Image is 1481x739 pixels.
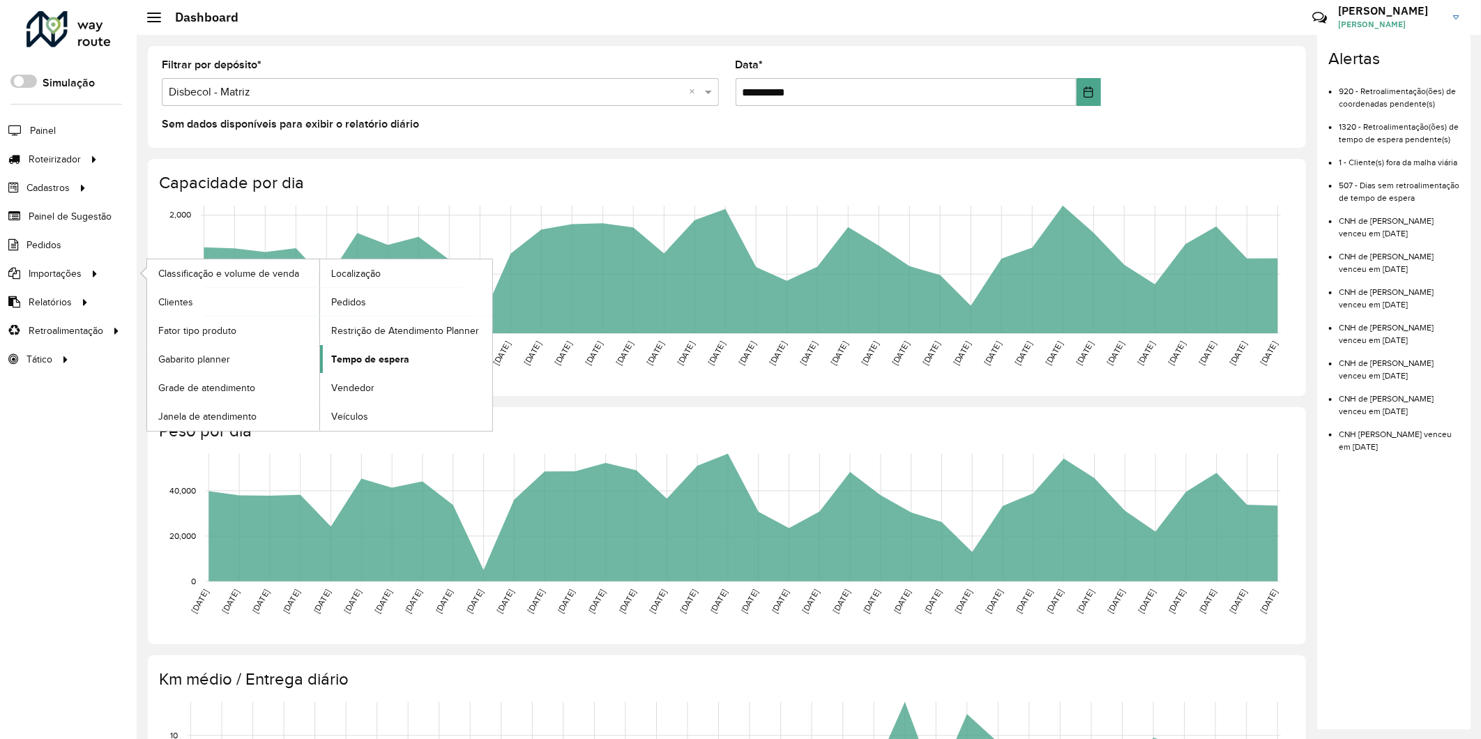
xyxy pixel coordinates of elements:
[1339,382,1459,418] li: CNH de [PERSON_NAME] venceu em [DATE]
[331,352,409,367] span: Tempo de espera
[158,352,230,367] span: Gabarito planner
[320,317,492,344] a: Restrição de Atendimento Planner
[1106,588,1126,614] text: [DATE]
[768,340,788,366] text: [DATE]
[161,10,238,25] h2: Dashboard
[320,288,492,316] a: Pedidos
[26,238,61,252] span: Pedidos
[1228,588,1248,614] text: [DATE]
[158,295,193,310] span: Clientes
[1045,588,1065,614] text: [DATE]
[1328,49,1459,69] h4: Alertas
[645,340,665,366] text: [DATE]
[831,588,851,614] text: [DATE]
[191,577,196,586] text: 0
[320,374,492,402] a: Vendedor
[922,588,943,614] text: [DATE]
[1259,588,1279,614] text: [DATE]
[29,295,72,310] span: Relatórios
[29,323,103,338] span: Retroalimentação
[1338,4,1443,17] h3: [PERSON_NAME]
[892,588,912,614] text: [DATE]
[1167,588,1187,614] text: [DATE]
[862,588,882,614] text: [DATE]
[1339,75,1459,110] li: 920 - Retroalimentação(ões) de coordenadas pendente(s)
[1137,588,1157,614] text: [DATE]
[798,340,819,366] text: [DATE]
[1339,146,1459,169] li: 1 - Cliente(s) fora da malha viária
[890,340,911,366] text: [DATE]
[770,588,790,614] text: [DATE]
[553,340,573,366] text: [DATE]
[984,588,1004,614] text: [DATE]
[921,340,941,366] text: [DATE]
[676,340,696,366] text: [DATE]
[147,317,319,344] a: Fator tipo produto
[190,588,210,614] text: [DATE]
[1075,588,1095,614] text: [DATE]
[617,588,637,614] text: [DATE]
[1339,346,1459,382] li: CNH de [PERSON_NAME] venceu em [DATE]
[709,588,729,614] text: [DATE]
[159,173,1292,193] h4: Capacidade por dia
[1105,340,1125,366] text: [DATE]
[739,588,759,614] text: [DATE]
[169,210,191,219] text: 2,000
[678,588,699,614] text: [DATE]
[162,56,261,73] label: Filtrar por depósito
[1339,275,1459,311] li: CNH de [PERSON_NAME] venceu em [DATE]
[158,323,236,338] span: Fator tipo produto
[829,340,849,366] text: [DATE]
[1228,340,1248,366] text: [DATE]
[320,259,492,287] a: Localização
[158,266,299,281] span: Classificação e volume de venda
[331,381,374,395] span: Vendedor
[147,288,319,316] a: Clientes
[1013,340,1033,366] text: [DATE]
[159,669,1292,690] h4: Km médio / Entrega diário
[1339,240,1459,275] li: CNH de [PERSON_NAME] venceu em [DATE]
[373,588,393,614] text: [DATE]
[30,123,56,138] span: Painel
[404,588,424,614] text: [DATE]
[1074,340,1095,366] text: [DATE]
[1197,340,1217,366] text: [DATE]
[1339,110,1459,146] li: 1320 - Retroalimentação(ões) de tempo de espera pendente(s)
[434,588,454,614] text: [DATE]
[29,152,81,167] span: Roteirizador
[1339,418,1459,453] li: CNH [PERSON_NAME] venceu em [DATE]
[648,588,668,614] text: [DATE]
[43,75,95,91] label: Simulação
[162,116,419,132] label: Sem dados disponíveis para exibir o relatório diário
[169,531,196,540] text: 20,000
[331,266,381,281] span: Localização
[320,345,492,373] a: Tempo de espera
[952,340,972,366] text: [DATE]
[220,588,241,614] text: [DATE]
[1015,588,1035,614] text: [DATE]
[1338,18,1443,31] span: [PERSON_NAME]
[1339,204,1459,240] li: CNH de [PERSON_NAME] venceu em [DATE]
[736,56,764,73] label: Data
[800,588,821,614] text: [DATE]
[1305,3,1335,33] a: Contato Rápido
[1339,169,1459,204] li: 507 - Dias sem retroalimentação de tempo de espera
[614,340,635,366] text: [DATE]
[526,588,546,614] text: [DATE]
[1197,588,1217,614] text: [DATE]
[495,588,515,614] text: [DATE]
[158,409,257,424] span: Janela de atendimento
[26,352,52,367] span: Tático
[706,340,727,366] text: [DATE]
[1077,78,1101,106] button: Choose Date
[586,588,607,614] text: [DATE]
[158,381,255,395] span: Grade de atendimento
[29,266,82,281] span: Importações
[690,84,701,100] span: Clear all
[860,340,880,366] text: [DATE]
[1259,340,1279,366] text: [DATE]
[147,402,319,430] a: Janela de atendimento
[159,421,1292,441] h4: Peso por dia
[147,345,319,373] a: Gabarito planner
[1339,311,1459,346] li: CNH de [PERSON_NAME] venceu em [DATE]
